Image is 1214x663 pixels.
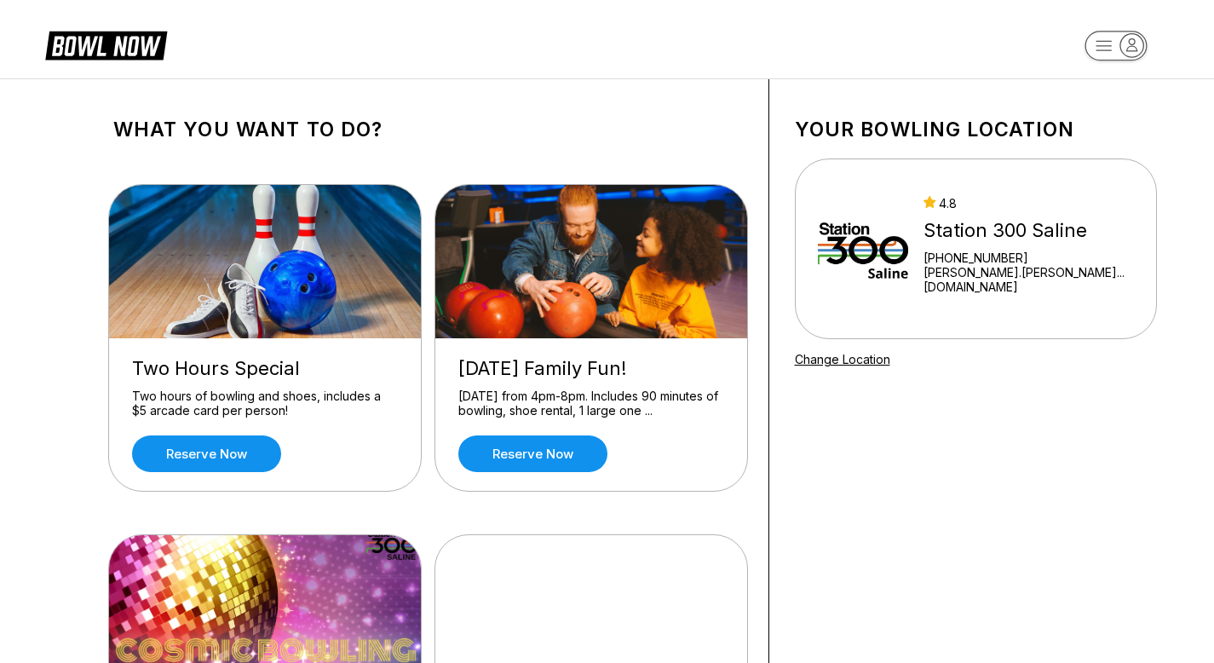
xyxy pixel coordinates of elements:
[923,219,1133,242] div: Station 300 Saline
[132,435,281,472] a: Reserve now
[132,389,398,418] div: Two hours of bowling and shoes, includes a $5 arcade card per person!
[923,196,1133,210] div: 4.8
[435,185,749,338] img: Friday Family Fun!
[923,265,1133,294] a: [PERSON_NAME].[PERSON_NAME]...[DOMAIN_NAME]
[795,352,890,366] a: Change Location
[113,118,743,141] h1: What you want to do?
[109,185,423,338] img: Two Hours Special
[458,357,724,380] div: [DATE] Family Fun!
[923,251,1133,265] div: [PHONE_NUMBER]
[795,118,1157,141] h1: Your bowling location
[818,185,909,313] img: Station 300 Saline
[132,357,398,380] div: Two Hours Special
[458,435,607,472] a: Reserve now
[458,389,724,418] div: [DATE] from 4pm-8pm. Includes 90 minutes of bowling, shoe rental, 1 large one ...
